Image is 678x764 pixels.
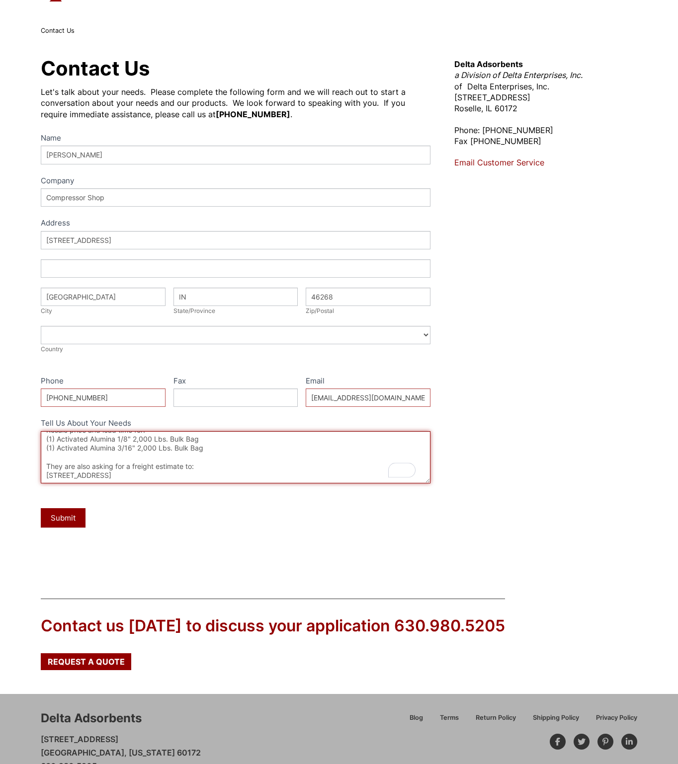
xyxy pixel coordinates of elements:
[48,658,125,666] span: Request a Quote
[533,715,579,721] span: Shipping Policy
[41,132,430,146] label: Name
[454,125,637,147] p: Phone: [PHONE_NUMBER] Fax [PHONE_NUMBER]
[173,306,298,316] div: State/Province
[41,344,430,354] div: Country
[524,712,588,730] a: Shipping Policy
[476,715,516,721] span: Return Policy
[41,508,85,528] button: Submit
[306,375,430,389] label: Email
[41,653,131,670] a: Request a Quote
[401,712,431,730] a: Blog
[173,375,298,389] label: Fax
[41,710,142,727] div: Delta Adsorbents
[410,715,423,721] span: Blog
[454,59,523,69] strong: Delta Adsorbents
[41,431,430,483] textarea: To enrich screen reader interactions, please activate Accessibility in Grammarly extension settings
[41,217,430,231] div: Address
[440,715,459,721] span: Terms
[41,375,166,389] label: Phone
[454,157,544,167] a: Email Customer Service
[467,712,524,730] a: Return Policy
[431,712,467,730] a: Terms
[596,715,637,721] span: Privacy Policy
[41,417,430,431] label: Tell Us About Your Needs
[216,109,290,119] strong: [PHONE_NUMBER]
[41,59,430,78] h1: Contact Us
[41,174,430,189] label: Company
[454,70,583,80] em: a Division of Delta Enterprises, Inc.
[454,59,637,114] p: of Delta Enterprises, Inc. [STREET_ADDRESS] Roselle, IL 60172
[41,615,505,637] div: Contact us [DATE] to discuss your application 630.980.5205
[588,712,637,730] a: Privacy Policy
[41,27,75,34] span: Contact Us
[41,86,430,120] div: Let's talk about your needs. Please complete the following form and we will reach out to start a ...
[41,306,166,316] div: City
[306,306,430,316] div: Zip/Postal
